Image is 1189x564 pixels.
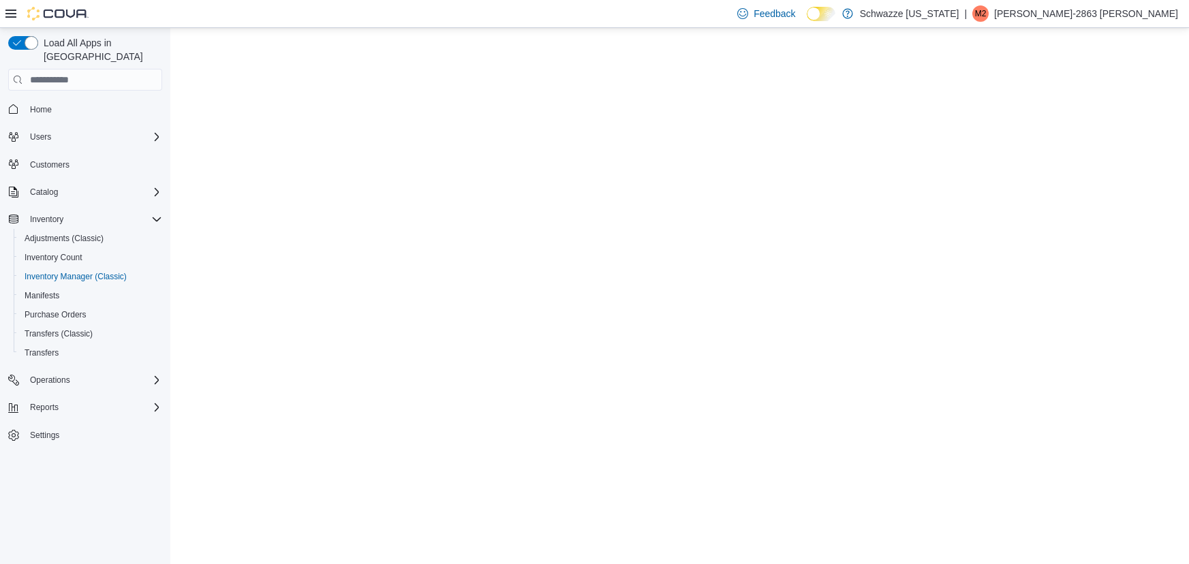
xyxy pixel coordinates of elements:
span: Adjustments (Classic) [25,233,104,244]
span: Inventory Manager (Classic) [25,271,127,282]
span: Manifests [19,287,162,304]
span: Home [25,100,162,117]
button: Operations [3,371,168,390]
span: Operations [25,372,162,388]
button: Transfers [14,343,168,362]
button: Reports [25,399,64,416]
button: Manifests [14,286,168,305]
a: Settings [25,427,65,443]
span: Catalog [30,187,58,198]
span: Reports [25,399,162,416]
span: Transfers (Classic) [25,328,93,339]
span: Reports [30,402,59,413]
button: Purchase Orders [14,305,168,324]
p: | [964,5,967,22]
span: Customers [25,156,162,173]
button: Inventory Manager (Classic) [14,267,168,286]
span: Transfers (Classic) [19,326,162,342]
span: Settings [25,426,162,443]
p: Schwazze [US_STATE] [860,5,959,22]
button: Catalog [3,183,168,202]
span: Users [30,131,51,142]
span: Transfers [19,345,162,361]
button: Transfers (Classic) [14,324,168,343]
span: Adjustments (Classic) [19,230,162,247]
img: Cova [27,7,89,20]
span: Home [30,104,52,115]
a: Inventory Manager (Classic) [19,268,132,285]
button: Customers [3,155,168,174]
span: M2 [975,5,987,22]
a: Home [25,101,57,118]
span: Inventory [30,214,63,225]
a: Transfers [19,345,64,361]
a: Inventory Count [19,249,88,266]
button: Settings [3,425,168,445]
span: Settings [30,430,59,441]
button: Inventory [3,210,168,229]
span: Dark Mode [807,21,807,22]
button: Inventory [25,211,69,228]
button: Users [25,129,57,145]
a: Customers [25,157,75,173]
span: Users [25,129,162,145]
div: Matthew-2863 Turner [972,5,989,22]
button: Catalog [25,184,63,200]
button: Home [3,99,168,119]
button: Reports [3,398,168,417]
span: Feedback [754,7,795,20]
span: Manifests [25,290,59,301]
span: Catalog [25,184,162,200]
span: Purchase Orders [19,307,162,323]
span: Inventory Count [25,252,82,263]
a: Adjustments (Classic) [19,230,109,247]
nav: Complex example [8,93,162,480]
a: Transfers (Classic) [19,326,98,342]
span: Inventory [25,211,162,228]
p: [PERSON_NAME]-2863 [PERSON_NAME] [994,5,1178,22]
input: Dark Mode [807,7,835,21]
span: Transfers [25,347,59,358]
a: Manifests [19,287,65,304]
button: Users [3,127,168,146]
span: Customers [30,159,70,170]
button: Operations [25,372,76,388]
span: Purchase Orders [25,309,87,320]
span: Load All Apps in [GEOGRAPHIC_DATA] [38,36,162,63]
span: Operations [30,375,70,386]
a: Purchase Orders [19,307,92,323]
button: Adjustments (Classic) [14,229,168,248]
span: Inventory Manager (Classic) [19,268,162,285]
span: Inventory Count [19,249,162,266]
button: Inventory Count [14,248,168,267]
